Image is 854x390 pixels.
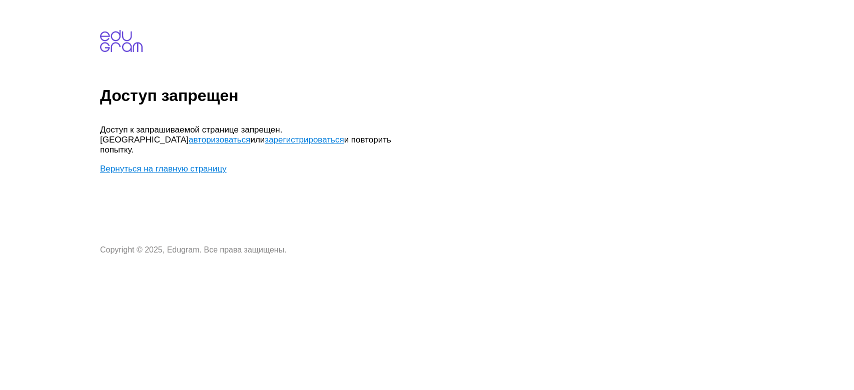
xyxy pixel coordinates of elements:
h1: Доступ запрещен [100,86,850,105]
p: Copyright © 2025, Edugram. Все права защищены. [100,245,400,254]
a: зарегистрироваться [265,135,344,144]
p: Доступ к запрашиваемой странице запрещен. [GEOGRAPHIC_DATA] или и повторить попытку. [100,125,400,155]
img: edugram.com [100,30,143,52]
a: авторизоваться [189,135,250,144]
a: Вернуться на главную страницу [100,164,227,173]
